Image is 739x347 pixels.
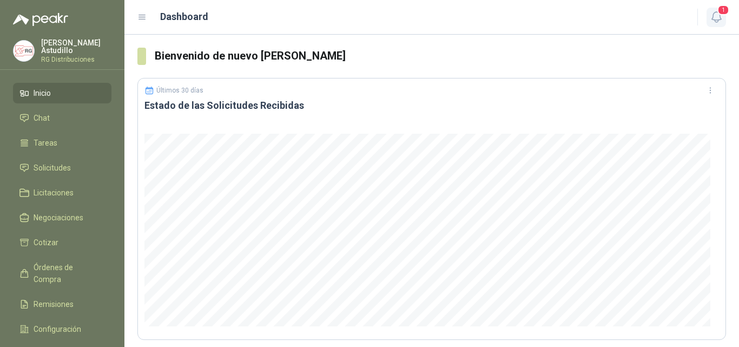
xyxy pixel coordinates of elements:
span: 1 [717,5,729,15]
a: Tareas [13,133,111,153]
a: Remisiones [13,294,111,315]
p: [PERSON_NAME] Astudillo [41,39,111,54]
p: RG Distribuciones [41,56,111,63]
a: Configuración [13,319,111,339]
p: Últimos 30 días [156,87,203,94]
h3: Estado de las Solicitudes Recibidas [144,99,719,112]
span: Solicitudes [34,162,71,174]
button: 1 [707,8,726,27]
a: Órdenes de Compra [13,257,111,290]
h1: Dashboard [160,9,208,24]
a: Cotizar [13,232,111,253]
span: Remisiones [34,298,74,310]
span: Inicio [34,87,51,99]
a: Solicitudes [13,158,111,178]
span: Configuración [34,323,81,335]
span: Cotizar [34,237,58,248]
a: Chat [13,108,111,128]
span: Tareas [34,137,57,149]
img: Company Logo [14,41,34,61]
img: Logo peakr [13,13,68,26]
span: Licitaciones [34,187,74,199]
span: Órdenes de Compra [34,261,101,285]
a: Licitaciones [13,182,111,203]
a: Inicio [13,83,111,103]
h3: Bienvenido de nuevo [PERSON_NAME] [155,48,726,64]
span: Negociaciones [34,212,83,224]
span: Chat [34,112,50,124]
a: Negociaciones [13,207,111,228]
